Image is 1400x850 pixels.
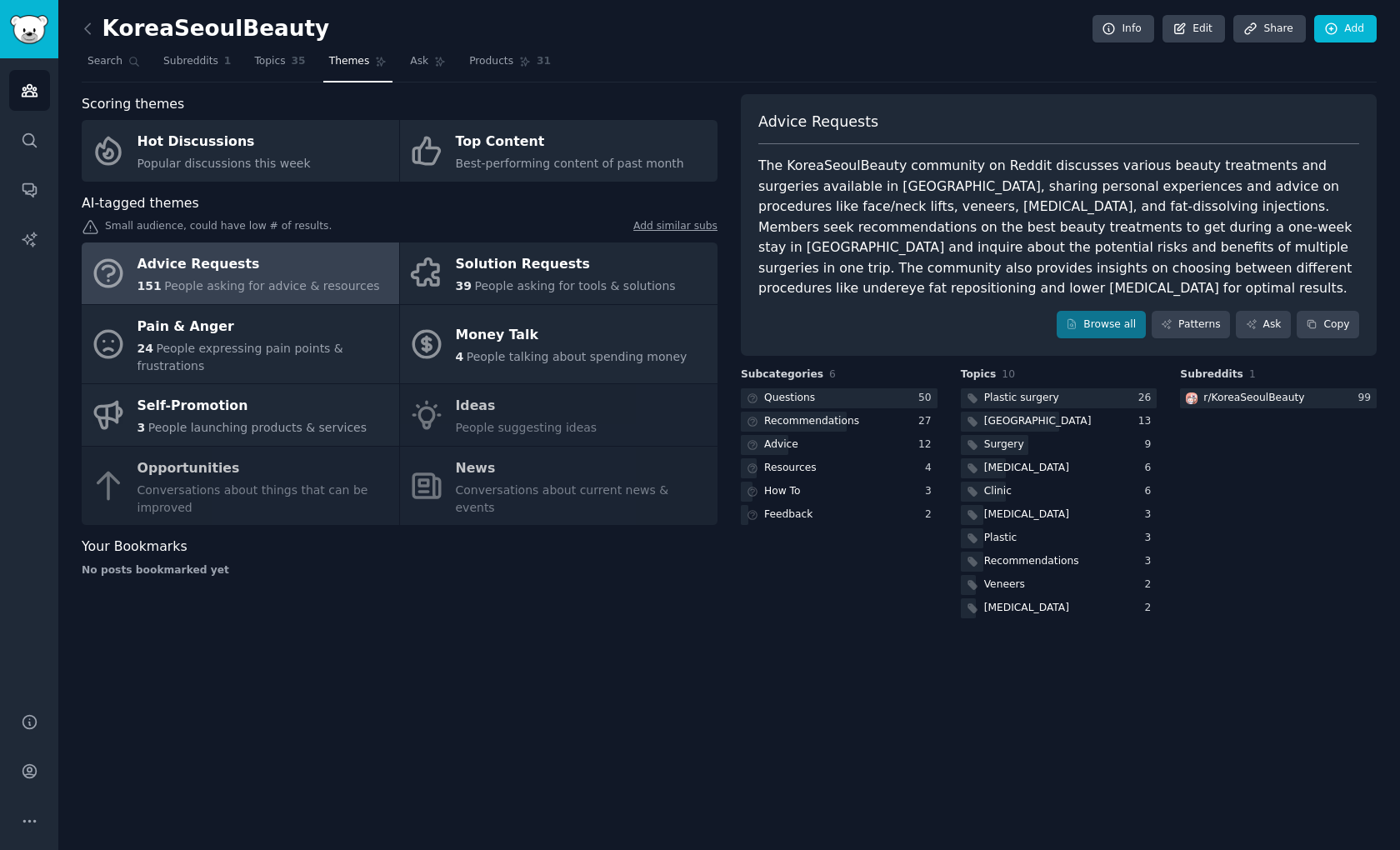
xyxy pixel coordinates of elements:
[1145,531,1157,546] div: 3
[1180,388,1377,409] a: KoreaSeoulBeautyr/KoreaSeoulBeauty99
[82,219,717,237] div: Small audience, could have low # of results.
[764,437,798,452] div: Advice
[961,575,1157,596] a: Veneers2
[254,54,285,69] span: Topics
[1357,391,1377,406] div: 99
[137,393,367,420] div: Self-Promotion
[1314,15,1377,43] a: Add
[1138,414,1157,429] div: 13
[456,279,472,292] span: 39
[82,537,187,557] span: Your Bookmarks
[961,458,1157,479] a: [MEDICAL_DATA]6
[137,421,146,434] span: 3
[984,484,1012,499] div: Clinic
[829,368,836,380] span: 6
[400,242,717,304] a: Solution Requests39People asking for tools & solutions
[82,305,399,384] a: Pain & Anger24People expressing pain points & frustrations
[764,414,859,429] div: Recommendations
[82,384,399,446] a: Self-Promotion3People launching products & services
[984,414,1092,429] div: [GEOGRAPHIC_DATA]
[984,554,1079,569] div: Recommendations
[1145,507,1157,522] div: 3
[984,437,1024,452] div: Surgery
[918,414,937,429] div: 27
[82,193,199,214] span: AI-tagged themes
[82,120,399,182] a: Hot DiscussionsPopular discussions this week
[925,461,937,476] div: 4
[329,54,370,69] span: Themes
[463,48,557,82] a: Products31
[741,482,937,502] a: How To3
[764,507,812,522] div: Feedback
[925,507,937,522] div: 2
[764,391,815,406] div: Questions
[1145,484,1157,499] div: 6
[537,54,551,69] span: 31
[456,129,684,156] div: Top Content
[741,435,937,456] a: Advice12
[1162,15,1225,43] a: Edit
[456,322,687,349] div: Money Talk
[323,48,393,82] a: Themes
[224,54,232,69] span: 1
[961,482,1157,502] a: Clinic6
[137,313,391,340] div: Pain & Anger
[10,15,48,44] img: GummySearch logo
[1057,311,1146,339] a: Browse all
[1236,311,1291,339] a: Ask
[961,435,1157,456] a: Surgery9
[82,563,717,578] div: No posts bookmarked yet
[633,219,717,237] a: Add similar subs
[164,279,379,292] span: People asking for advice & resources
[741,505,937,526] a: Feedback2
[82,48,146,82] a: Search
[410,54,428,69] span: Ask
[1233,15,1305,43] a: Share
[925,484,937,499] div: 3
[82,94,184,115] span: Scoring themes
[137,342,343,372] span: People expressing pain points & frustrations
[961,505,1157,526] a: [MEDICAL_DATA]3
[137,279,162,292] span: 151
[137,157,311,170] span: Popular discussions this week
[1152,311,1230,339] a: Patterns
[1180,367,1243,382] span: Subreddits
[292,54,306,69] span: 35
[137,252,380,278] div: Advice Requests
[137,129,311,156] div: Hot Discussions
[456,252,676,278] div: Solution Requests
[961,528,1157,549] a: Plastic3
[1145,577,1157,592] div: 2
[741,412,937,432] a: Recommendations27
[984,531,1017,546] div: Plastic
[137,342,153,355] span: 24
[1092,15,1154,43] a: Info
[248,48,311,82] a: Topics35
[764,461,817,476] div: Resources
[961,412,1157,432] a: [GEOGRAPHIC_DATA]13
[456,350,464,363] span: 4
[918,391,937,406] div: 50
[1203,391,1304,406] div: r/ KoreaSeoulBeauty
[400,305,717,384] a: Money Talk4People talking about spending money
[469,54,513,69] span: Products
[163,54,218,69] span: Subreddits
[741,367,823,382] span: Subcategories
[82,16,329,42] h2: KoreaSeoulBeauty
[918,437,937,452] div: 12
[404,48,452,82] a: Ask
[157,48,237,82] a: Subreddits1
[1138,391,1157,406] div: 26
[984,577,1025,592] div: Veneers
[400,120,717,182] a: Top ContentBest-performing content of past month
[82,242,399,304] a: Advice Requests151People asking for advice & resources
[984,601,1069,616] div: [MEDICAL_DATA]
[1297,311,1359,339] button: Copy
[1002,368,1015,380] span: 10
[1186,392,1197,404] img: KoreaSeoulBeauty
[758,112,878,132] span: Advice Requests
[758,156,1359,299] div: The KoreaSeoulBeauty community on Reddit discusses various beauty treatments and surgeries availa...
[984,507,1069,522] div: [MEDICAL_DATA]
[741,458,937,479] a: Resources4
[474,279,675,292] span: People asking for tools & solutions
